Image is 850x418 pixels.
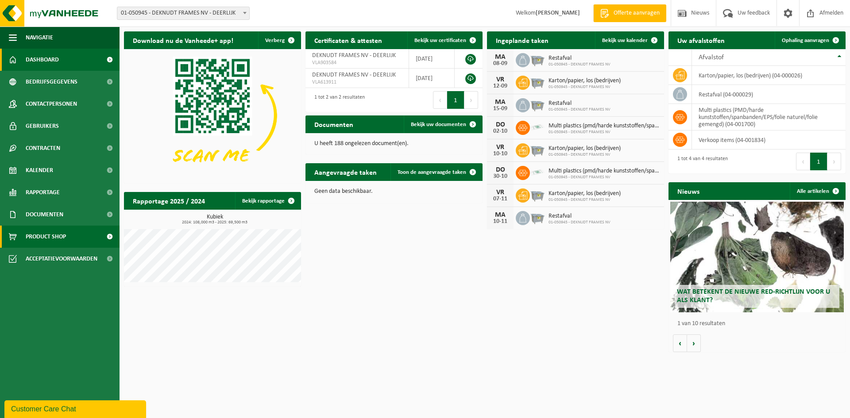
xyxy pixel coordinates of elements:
[595,31,663,49] a: Bekijk uw kalender
[549,55,610,62] span: Restafval
[549,220,610,225] span: 01-050945 - DEKNUDT FRAMES NV
[409,69,455,88] td: [DATE]
[117,7,250,20] span: 01-050945 - DEKNUDT FRAMES NV - DEERLIJK
[26,159,53,181] span: Kalender
[312,52,396,59] span: DEKNUDT FRAMES NV - DEERLIJK
[491,99,509,106] div: MA
[810,153,827,170] button: 1
[464,91,478,109] button: Next
[117,7,249,19] span: 01-050945 - DEKNUDT FRAMES NV - DEERLIJK
[796,153,810,170] button: Previous
[692,130,846,150] td: verkoop items (04-001834)
[687,334,701,352] button: Volgende
[305,115,362,133] h2: Documenten
[668,31,734,49] h2: Uw afvalstoffen
[491,211,509,219] div: MA
[775,31,845,49] a: Ophaling aanvragen
[26,71,77,93] span: Bedrijfsgegevens
[26,27,53,49] span: Navigatie
[593,4,666,22] a: Offerte aanvragen
[390,163,482,181] a: Toon de aangevraagde taken
[549,213,610,220] span: Restafval
[128,220,301,225] span: 2024: 108,000 m3 - 2025: 69,500 m3
[549,107,610,112] span: 01-050945 - DEKNUDT FRAMES NV
[699,54,724,61] span: Afvalstof
[602,38,648,43] span: Bekijk uw kalender
[790,182,845,200] a: Alle artikelen
[314,188,474,195] p: Geen data beschikbaar.
[782,38,829,43] span: Ophaling aanvragen
[491,219,509,225] div: 10-11
[677,321,841,327] p: 1 van 10 resultaten
[549,175,660,180] span: 01-050945 - DEKNUDT FRAMES NV
[26,137,60,159] span: Contracten
[258,31,300,49] button: Verberg
[312,72,396,78] span: DEKNUDT FRAMES NV - DEERLIJK
[312,79,402,86] span: VLA613911
[673,334,687,352] button: Vorige
[447,91,464,109] button: 1
[491,121,509,128] div: DO
[491,189,509,196] div: VR
[124,49,301,182] img: Download de VHEPlus App
[491,166,509,173] div: DO
[414,38,466,43] span: Bekijk uw certificaten
[491,76,509,83] div: VR
[549,123,660,130] span: Multi plastics (pmd/harde kunststoffen/spanbanden/eps/folie naturel/folie gemeng...
[530,165,545,180] img: LP-SK-00500-LPE-16
[530,210,545,225] img: WB-2500-GAL-GY-01
[530,97,545,112] img: WB-2500-GAL-GY-01
[398,169,466,175] span: Toon de aangevraagde taken
[549,190,621,197] span: Karton/papier, los (bedrijven)
[491,196,509,202] div: 07-11
[549,145,621,152] span: Karton/papier, los (bedrijven)
[487,31,557,49] h2: Ingeplande taken
[491,128,509,134] div: 02-10
[611,9,662,18] span: Offerte aanvragen
[26,226,66,248] span: Product Shop
[409,49,455,69] td: [DATE]
[530,74,545,89] img: WB-2500-GAL-GY-01
[265,38,285,43] span: Verberg
[407,31,482,49] a: Bekijk uw certificaten
[491,173,509,180] div: 30-10
[491,106,509,112] div: 15-09
[26,203,63,226] span: Documenten
[411,122,466,127] span: Bekijk uw documenten
[692,66,846,85] td: karton/papier, los (bedrijven) (04-000026)
[124,192,214,209] h2: Rapportage 2025 / 2024
[668,182,708,199] h2: Nieuws
[491,83,509,89] div: 12-09
[26,115,59,137] span: Gebruikers
[549,168,660,175] span: Multi plastics (pmd/harde kunststoffen/spanbanden/eps/folie naturel/folie gemeng...
[235,192,300,210] a: Bekijk rapportage
[305,31,391,49] h2: Certificaten & attesten
[549,197,621,203] span: 01-050945 - DEKNUDT FRAMES NV
[26,93,77,115] span: Contactpersonen
[549,152,621,157] span: 01-050945 - DEKNUDT FRAMES NV
[491,144,509,151] div: VR
[549,84,621,90] span: 01-050945 - DEKNUDT FRAMES NV
[433,91,447,109] button: Previous
[692,104,846,130] td: multi plastics (PMD/harde kunststoffen/spanbanden/EPS/folie naturel/folie gemengd) (04-001700)
[26,248,97,270] span: Acceptatievoorwaarden
[305,163,386,180] h2: Aangevraagde taken
[314,141,474,147] p: U heeft 188 ongelezen document(en).
[404,115,482,133] a: Bekijk uw documenten
[26,181,60,203] span: Rapportage
[549,62,610,67] span: 01-050945 - DEKNUDT FRAMES NV
[536,10,580,16] strong: [PERSON_NAME]
[530,187,545,202] img: WB-2500-GAL-GY-01
[530,52,545,67] img: WB-2500-GAL-GY-01
[677,288,830,304] span: Wat betekent de nieuwe RED-richtlijn voor u als klant?
[491,61,509,67] div: 08-09
[491,151,509,157] div: 10-10
[673,152,728,171] div: 1 tot 4 van 4 resultaten
[530,119,545,134] img: LP-SK-00500-LPE-16
[670,202,844,312] a: Wat betekent de nieuwe RED-richtlijn voor u als klant?
[128,214,301,225] h3: Kubiek
[827,153,841,170] button: Next
[124,31,242,49] h2: Download nu de Vanheede+ app!
[312,59,402,66] span: VLA903584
